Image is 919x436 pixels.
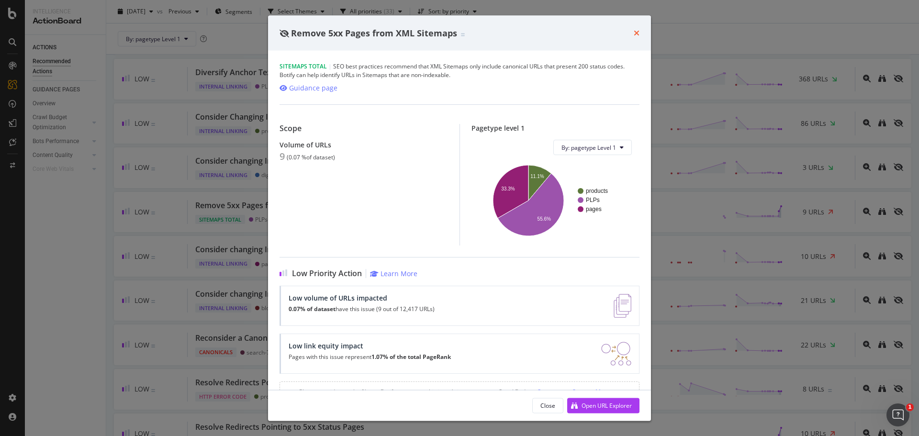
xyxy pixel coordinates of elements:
[634,27,639,39] div: times
[381,269,417,278] div: Learn More
[540,401,555,409] div: Close
[287,154,335,161] div: ( 0.07 % of dataset )
[532,398,563,413] button: Close
[461,33,465,36] img: Equal
[280,29,289,37] div: eye-slash
[268,15,651,421] div: modal
[537,216,550,222] text: 55.6%
[371,353,451,361] strong: 1.07% of the total PageRank
[292,269,362,278] span: Low Priority Action
[291,27,457,38] span: Remove 5xx Pages from XML Sitemaps
[280,62,327,70] span: Sitemaps Total
[471,124,640,132] div: Pagetype level 1
[886,403,909,426] iframe: Intercom live chat
[289,294,435,302] div: Low volume of URLs impacted
[586,206,602,212] text: pages
[289,342,451,350] div: Low link equity impact
[479,163,628,238] svg: A chart.
[586,197,600,203] text: PLPs
[601,342,631,366] img: DDxVyA23.png
[553,140,632,155] button: By: pagetype Level 1
[536,388,620,396] a: Contact your Success Manager
[328,62,332,70] span: |
[586,188,608,194] text: products
[280,83,337,93] a: Guidance page
[582,401,632,409] div: Open URL Explorer
[906,403,914,411] span: 1
[280,124,448,133] div: Scope
[289,305,336,313] strong: 0.07% of dataset
[289,354,451,360] p: Pages with this issue represent
[289,306,435,313] p: have this issue (9 out of 12,417 URLs)
[280,381,639,402] div: Please provide your logfiles to Botify to uncover this issue’s impact on your Crawl Budget.
[289,83,337,93] div: Guidance page
[530,174,544,179] text: 11.1%
[280,151,285,162] div: 9
[370,269,417,278] a: Learn More
[561,143,616,151] span: By: pagetype Level 1
[614,294,631,318] img: e5DMFwAAAABJRU5ErkJggg==
[280,141,448,149] div: Volume of URLs
[567,398,639,413] button: Open URL Explorer
[501,186,515,191] text: 33.3%
[280,62,639,79] div: SEO best practices recommend that XML Sitemaps only include canonical URLs that present 200 statu...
